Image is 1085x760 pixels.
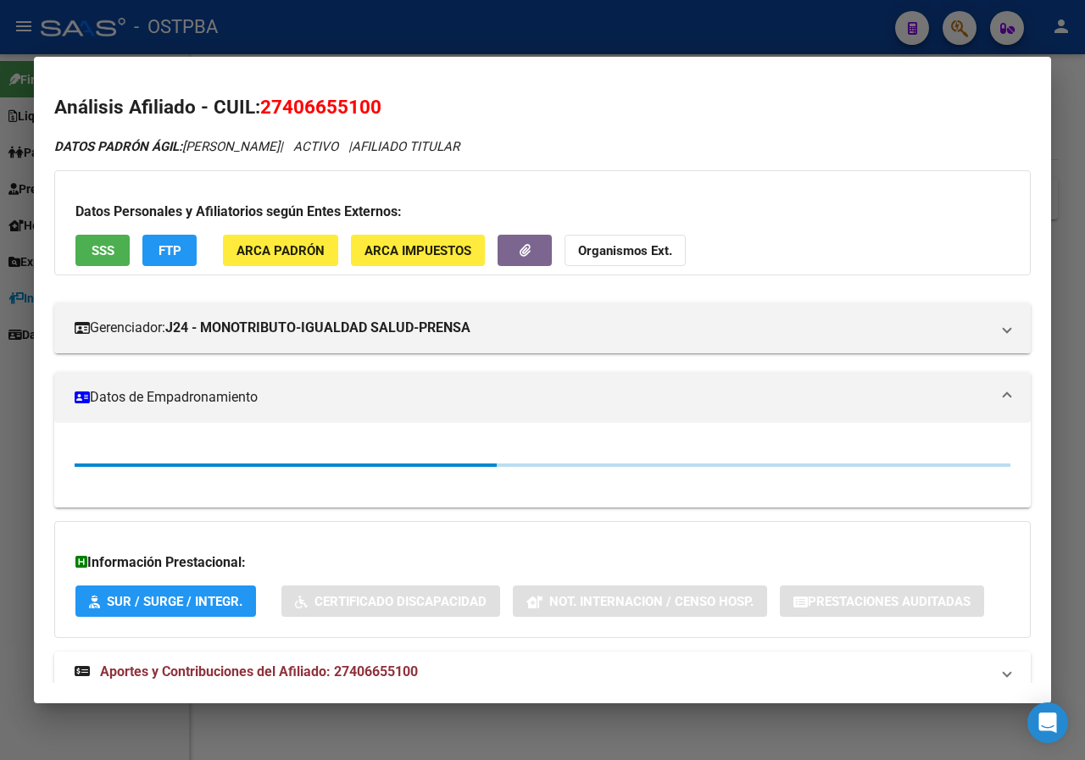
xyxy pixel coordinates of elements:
[54,302,1031,353] mat-expansion-panel-header: Gerenciador:J24 - MONOTRIBUTO-IGUALDAD SALUD-PRENSA
[100,663,418,680] span: Aportes y Contribuciones del Afiliado: 27406655100
[54,139,280,154] span: [PERSON_NAME]
[107,594,242,609] span: SUR / SURGE / INTEGR.
[513,585,767,617] button: Not. Internacion / Censo Hosp.
[75,318,990,338] mat-panel-title: Gerenciador:
[351,235,485,266] button: ARCA Impuestos
[159,243,181,258] span: FTP
[780,585,984,617] button: Prestaciones Auditadas
[75,387,990,408] mat-panel-title: Datos de Empadronamiento
[260,96,381,118] span: 27406655100
[92,243,114,258] span: SSS
[75,202,1010,222] h3: Datos Personales y Afiliatorios según Entes Externos:
[54,93,1031,122] h2: Análisis Afiliado - CUIL:
[54,423,1031,508] div: Datos de Empadronamiento
[75,585,256,617] button: SUR / SURGE / INTEGR.
[549,594,754,609] span: Not. Internacion / Censo Hosp.
[54,372,1031,423] mat-expansion-panel-header: Datos de Empadronamiento
[223,235,338,266] button: ARCA Padrón
[364,243,471,258] span: ARCA Impuestos
[565,235,686,266] button: Organismos Ext.
[75,235,130,266] button: SSS
[314,594,487,609] span: Certificado Discapacidad
[808,594,971,609] span: Prestaciones Auditadas
[54,139,182,154] strong: DATOS PADRÓN ÁGIL:
[165,318,470,338] strong: J24 - MONOTRIBUTO-IGUALDAD SALUD-PRENSA
[54,652,1031,692] mat-expansion-panel-header: Aportes y Contribuciones del Afiliado: 27406655100
[75,552,1010,573] h3: Información Prestacional:
[578,243,672,258] strong: Organismos Ext.
[1027,702,1068,743] div: Open Intercom Messenger
[352,139,459,154] span: AFILIADO TITULAR
[236,243,325,258] span: ARCA Padrón
[54,139,459,154] i: | ACTIVO |
[142,235,197,266] button: FTP
[281,585,500,617] button: Certificado Discapacidad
